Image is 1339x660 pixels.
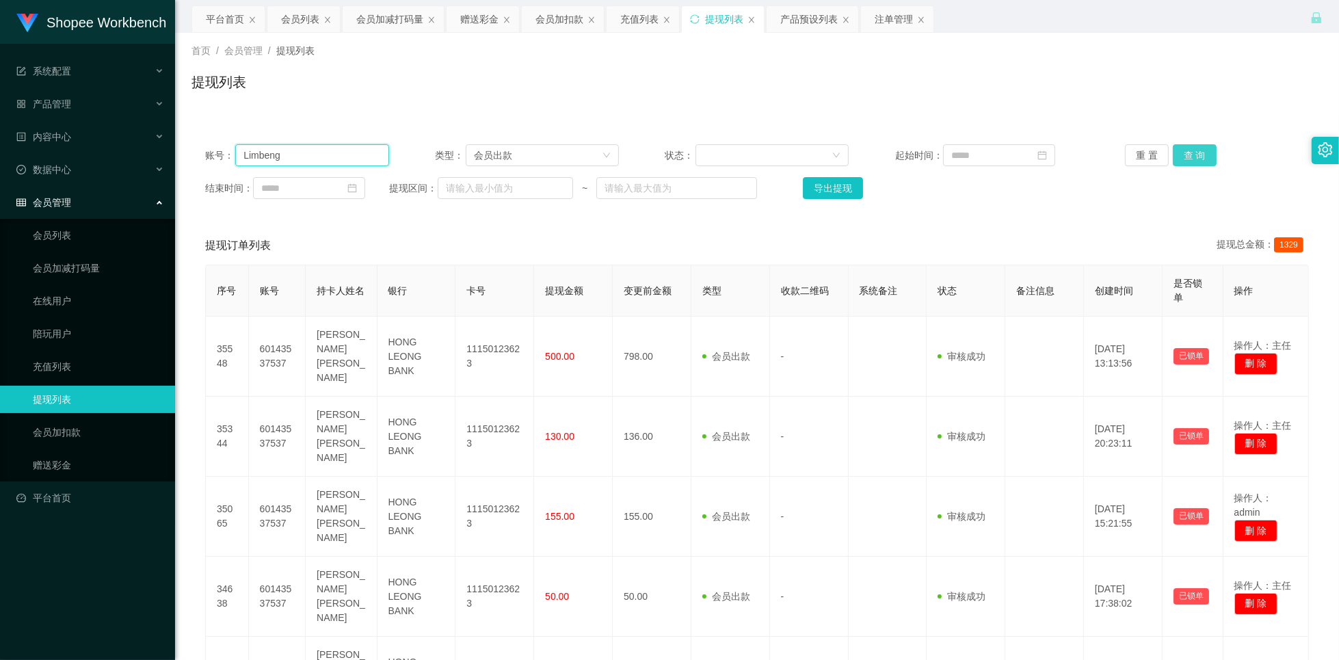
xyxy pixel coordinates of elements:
[545,591,569,602] span: 50.00
[1174,428,1209,445] button: 已锁单
[702,431,750,442] span: 会员出款
[276,45,315,56] span: 提现列表
[33,353,164,380] a: 充值列表
[1234,580,1292,591] span: 操作人：主任
[206,6,244,32] div: 平台首页
[16,164,71,175] span: 数据中心
[545,351,574,362] span: 500.00
[16,131,71,142] span: 内容中心
[1174,278,1202,303] span: 是否锁单
[435,148,466,163] span: 类型：
[249,397,306,477] td: 60143537537
[1217,237,1309,254] div: 提现总金额：
[205,237,271,254] span: 提现订单列表
[16,165,26,174] i: 图标: check-circle-o
[842,16,850,24] i: 图标: close
[1174,508,1209,525] button: 已锁单
[224,45,263,56] span: 会员管理
[377,397,456,477] td: HONG LEONG BANK
[16,99,26,109] i: 图标: appstore-o
[33,287,164,315] a: 在线用户
[389,181,438,196] span: 提现区间：
[1234,285,1254,296] span: 操作
[1234,433,1278,455] button: 删 除
[875,6,913,32] div: 注单管理
[545,431,574,442] span: 130.00
[281,6,319,32] div: 会员列表
[613,397,691,477] td: 136.00
[860,285,898,296] span: 系统备注
[938,591,985,602] span: 审核成功
[16,66,71,77] span: 系统配置
[613,557,691,637] td: 50.00
[535,6,583,32] div: 会员加扣款
[1310,12,1323,24] i: 图标: lock
[702,351,750,362] span: 会员出款
[803,177,863,199] button: 导出提现
[248,16,256,24] i: 图标: close
[16,132,26,142] i: 图标: profile
[268,45,271,56] span: /
[1234,492,1273,518] span: 操作人：admin
[16,198,26,207] i: 图标: table
[217,285,236,296] span: 序号
[620,6,659,32] div: 充值列表
[596,177,757,199] input: 请输入最大值为
[33,451,164,479] a: 赠送彩金
[260,285,279,296] span: 账号
[47,1,166,44] h1: Shopee Workbench
[1125,144,1169,166] button: 重 置
[216,45,219,56] span: /
[16,14,38,33] img: logo.9652507e.png
[1274,237,1303,252] span: 1329
[1084,317,1163,397] td: [DATE] 13:13:56
[1084,397,1163,477] td: [DATE] 20:23:11
[16,66,26,76] i: 图标: form
[306,557,377,637] td: [PERSON_NAME] [PERSON_NAME]
[306,317,377,397] td: [PERSON_NAME] [PERSON_NAME]
[235,144,389,166] input: 请输入
[613,477,691,557] td: 155.00
[427,16,436,24] i: 图标: close
[1234,340,1292,351] span: 操作人：主任
[191,72,246,92] h1: 提现列表
[323,16,332,24] i: 图标: close
[191,45,211,56] span: 首页
[16,197,71,208] span: 会员管理
[206,477,249,557] td: 35065
[377,557,456,637] td: HONG LEONG BANK
[587,16,596,24] i: 图标: close
[938,511,985,522] span: 审核成功
[455,557,534,637] td: 11150123623
[33,254,164,282] a: 会员加减打码量
[206,397,249,477] td: 35344
[306,477,377,557] td: [PERSON_NAME] [PERSON_NAME]
[895,148,943,163] span: 起始时间：
[33,419,164,446] a: 会员加扣款
[388,285,408,296] span: 银行
[781,431,784,442] span: -
[206,317,249,397] td: 35548
[613,317,691,397] td: 798.00
[781,511,784,522] span: -
[249,317,306,397] td: 60143537537
[545,285,583,296] span: 提现金额
[1318,142,1333,157] i: 图标: setting
[249,477,306,557] td: 60143537537
[1095,285,1133,296] span: 创建时间
[938,431,985,442] span: 审核成功
[356,6,423,32] div: 会员加减打码量
[1234,353,1278,375] button: 删 除
[1084,557,1163,637] td: [DATE] 17:38:02
[455,397,534,477] td: 11150123623
[1234,593,1278,615] button: 删 除
[690,14,700,24] i: 图标: sync
[249,557,306,637] td: 60143537537
[205,181,253,196] span: 结束时间：
[781,285,829,296] span: 收款二维码
[780,6,838,32] div: 产品预设列表
[377,477,456,557] td: HONG LEONG BANK
[205,148,235,163] span: 账号：
[1174,588,1209,605] button: 已锁单
[1173,144,1217,166] button: 查 询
